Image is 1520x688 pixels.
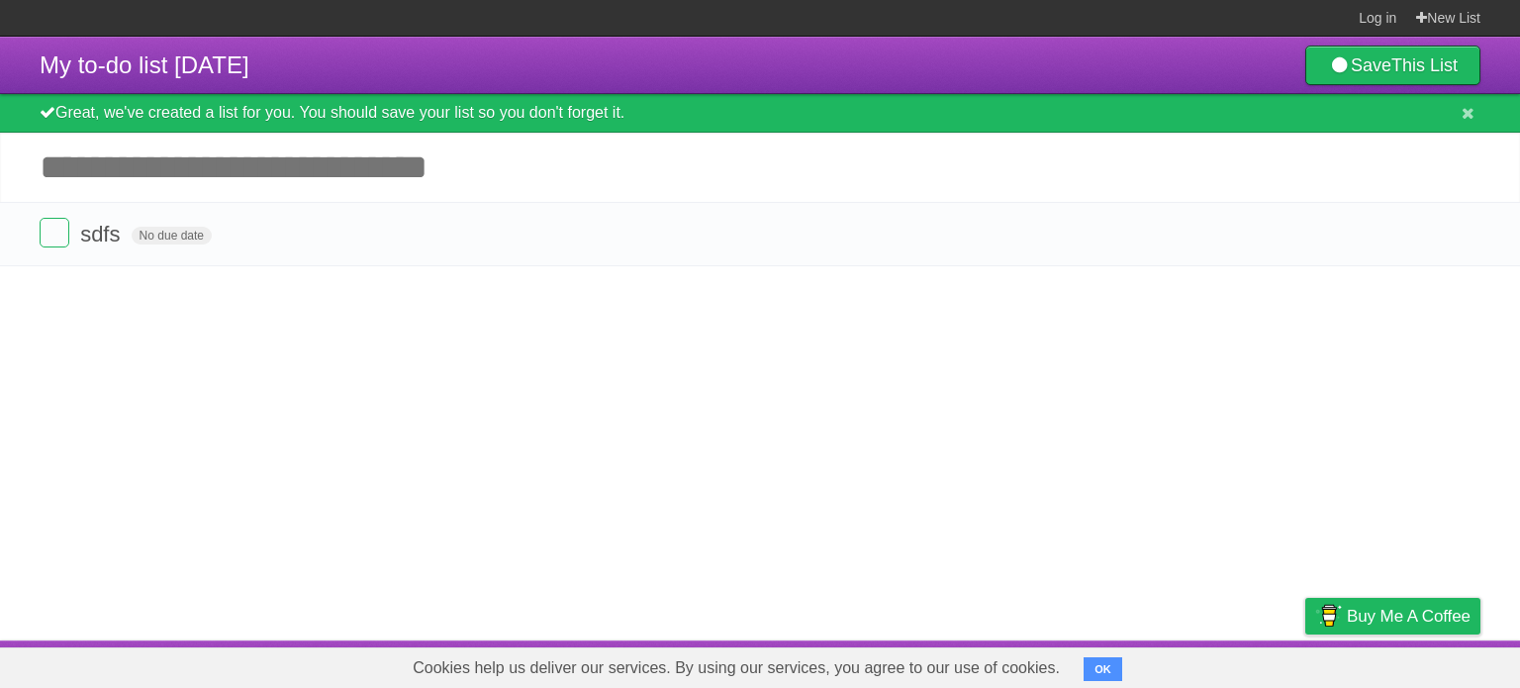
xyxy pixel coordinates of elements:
a: Developers [1107,645,1187,683]
span: My to-do list [DATE] [40,51,249,78]
b: This List [1391,55,1458,75]
a: Terms [1212,645,1256,683]
a: Privacy [1280,645,1331,683]
a: Suggest a feature [1356,645,1480,683]
label: Done [40,218,69,247]
span: Cookies help us deliver our services. By using our services, you agree to our use of cookies. [393,648,1080,688]
button: OK [1084,657,1122,681]
a: SaveThis List [1305,46,1480,85]
a: Buy me a coffee [1305,598,1480,635]
span: No due date [132,227,212,245]
img: Buy me a coffee [1315,599,1342,633]
span: Buy me a coffee [1347,599,1471,634]
a: About [1042,645,1084,683]
span: sdfs [80,222,125,246]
